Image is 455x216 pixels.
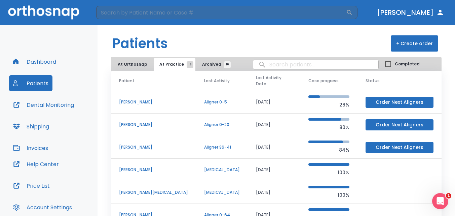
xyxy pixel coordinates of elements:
button: Price List [9,178,54,194]
button: [PERSON_NAME] [374,6,447,19]
p: [PERSON_NAME] [119,99,188,105]
td: [DATE] [248,181,300,204]
button: Order Next Aligners [366,119,433,130]
p: 100% [308,191,349,199]
p: [PERSON_NAME][MEDICAL_DATA] [119,189,188,195]
span: Status [366,78,380,84]
span: Case progress [308,78,339,84]
p: Aligner 36-41 [204,144,240,150]
button: + Create order [391,35,438,52]
button: Order Next Aligners [366,142,433,153]
input: Search by Patient Name or Case # [96,6,346,19]
span: Last Activity [204,78,230,84]
p: 28% [308,101,349,109]
p: [MEDICAL_DATA] [204,189,240,195]
td: [DATE] [248,91,300,114]
span: 16 [224,61,231,68]
span: Archived [202,61,227,67]
p: 80% [308,123,349,131]
button: Order Next Aligners [366,97,433,108]
button: At Orthosnap [112,58,153,71]
p: Aligner 0-20 [204,122,240,128]
span: 1 [446,193,451,198]
p: 100% [308,168,349,177]
span: Completed [395,61,420,67]
td: [DATE] [248,159,300,181]
span: At Practice [159,61,190,67]
button: Patients [9,75,52,91]
input: search [253,58,378,71]
button: Dashboard [9,54,60,70]
p: [PERSON_NAME] [119,167,188,173]
p: Aligner 0-5 [204,99,240,105]
span: Last Activity Date [256,75,288,87]
span: 16 [187,61,193,68]
div: tabs [112,58,234,71]
img: Orthosnap [8,5,79,19]
button: Account Settings [9,199,76,215]
td: [DATE] [248,114,300,136]
button: Shipping [9,118,53,134]
button: Dental Monitoring [9,97,78,113]
p: [PERSON_NAME] [119,122,188,128]
span: Patient [119,78,135,84]
p: 84% [308,146,349,154]
p: [MEDICAL_DATA] [204,167,240,173]
iframe: Intercom live chat [432,193,448,209]
td: [DATE] [248,136,300,159]
h1: Patients [112,33,168,54]
button: Help Center [9,156,63,172]
button: Invoices [9,140,52,156]
p: [PERSON_NAME] [119,144,188,150]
